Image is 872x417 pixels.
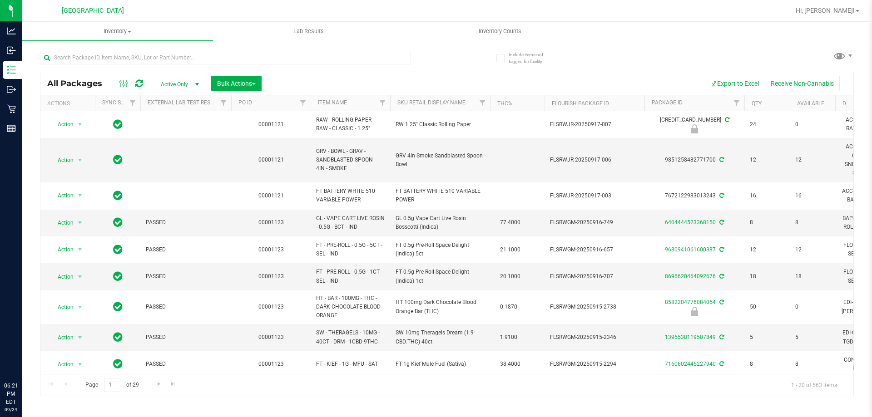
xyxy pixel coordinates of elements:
span: FT BATTERY WHITE 510 VARIABLE POWER [316,187,385,204]
a: Filter [296,95,311,111]
span: Action [50,331,74,344]
span: SW 10mg Theragels Dream (1:9 CBD:THC) 40ct [396,329,485,346]
span: In Sync [113,300,123,313]
button: Receive Non-Cannabis [765,76,840,91]
span: PASSED [146,272,226,281]
a: Qty [752,100,762,107]
a: 8582204776084054 [665,299,716,305]
a: Filter [475,95,490,111]
span: In Sync [113,153,123,166]
a: Package ID [652,99,683,106]
span: FLSRWJR-20250917-003 [550,191,639,200]
a: Sync Status [102,99,137,106]
a: Go to the next page [152,378,165,390]
span: FLSRWJR-20250917-006 [550,156,639,164]
span: All Packages [47,78,111,88]
a: Inventory Counts [404,22,595,41]
a: Available [797,100,824,107]
span: In Sync [113,331,123,343]
span: Action [50,301,74,314]
span: 24 [750,120,784,129]
span: 16 [750,191,784,200]
span: In Sync [113,270,123,283]
a: Item Name [318,99,347,106]
span: 0.1870 [495,300,522,314]
span: In Sync [113,118,123,131]
a: 00001123 [258,246,284,253]
div: Launch Hold [643,307,746,316]
span: 50 [750,303,784,311]
span: GRV - BOWL - GRAV - SANDBLASTED SPOON - 4IN - SMOKE [316,147,385,173]
span: Action [50,270,74,283]
span: 8 [795,218,830,227]
span: 21.1000 [495,243,525,256]
a: 6404444523368150 [665,219,716,226]
inline-svg: Inbound [7,46,16,55]
span: FT 0.5g Pre-Roll Space Delight (Indica) 5ct [396,241,485,258]
span: select [74,154,86,167]
span: select [74,243,86,256]
span: RAW - ROLLING PAPER - RAW - CLASSIC - 1.25" [316,116,385,133]
span: FLSRWGM-20250915-2738 [550,303,639,311]
span: FT - PRE-ROLL - 0.5G - 1CT - SEL - IND [316,268,385,285]
span: select [74,216,86,229]
span: [GEOGRAPHIC_DATA] [62,7,124,15]
span: Sync from Compliance System [718,334,724,340]
div: 9851258482771700 [643,156,746,164]
a: 00001121 [258,157,284,163]
div: 7672122983013243 [643,191,746,200]
span: Action [50,216,74,229]
span: In Sync [113,189,123,202]
span: PASSED [146,333,226,342]
span: FT BATTERY WHITE 510 VARIABLE POWER [396,187,485,204]
a: Filter [729,95,744,111]
a: THC% [497,100,512,107]
a: 00001121 [258,192,284,199]
span: GL 0.5g Vape Cart Live Rosin Bosscotti (Indica) [396,214,485,231]
span: Page of 29 [78,378,146,392]
span: Action [50,243,74,256]
span: select [74,118,86,131]
span: Hi, [PERSON_NAME]! [796,7,855,14]
inline-svg: Inventory [7,65,16,74]
span: Inventory Counts [466,27,534,35]
span: FT 0.5g Pre-Roll Space Delight (Indica) 1ct [396,268,485,285]
span: FT - KIEF - 1G - MFU - SAT [316,360,385,368]
span: Action [50,154,74,167]
p: 06:21 PM EDT [4,382,18,406]
span: Action [50,358,74,371]
a: Go to the last page [167,378,180,390]
a: Lab Results [213,22,404,41]
span: Sync from Compliance System [718,299,724,305]
a: Sku Retail Display Name [397,99,466,106]
span: 12 [795,245,830,254]
inline-svg: Outbound [7,85,16,94]
a: 00001123 [258,304,284,310]
button: Bulk Actions [211,76,262,91]
span: RW 1.25" Classic Rolling Paper [396,120,485,129]
span: PASSED [146,303,226,311]
span: 12 [750,245,784,254]
span: select [74,301,86,314]
span: 8 [795,360,830,368]
span: GL - VAPE CART LIVE ROSIN - 0.5G - BCT - IND [316,214,385,231]
span: 18 [795,272,830,281]
button: Export to Excel [704,76,765,91]
span: 5 [795,333,830,342]
inline-svg: Analytics [7,26,16,35]
span: 8 [750,218,784,227]
div: Newly Received [643,124,746,133]
span: select [74,189,86,202]
input: 1 [104,378,120,392]
a: 00001121 [258,121,284,128]
a: 00001123 [258,361,284,367]
span: In Sync [113,358,123,370]
span: Include items not tagged for facility [509,51,554,65]
span: 18 [750,272,784,281]
span: FLSRWGM-20250916-707 [550,272,639,281]
span: 20.1000 [495,270,525,283]
span: select [74,358,86,371]
div: [CREDIT_CARD_NUMBER] [643,116,746,133]
a: Inventory [22,22,213,41]
span: In Sync [113,216,123,229]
